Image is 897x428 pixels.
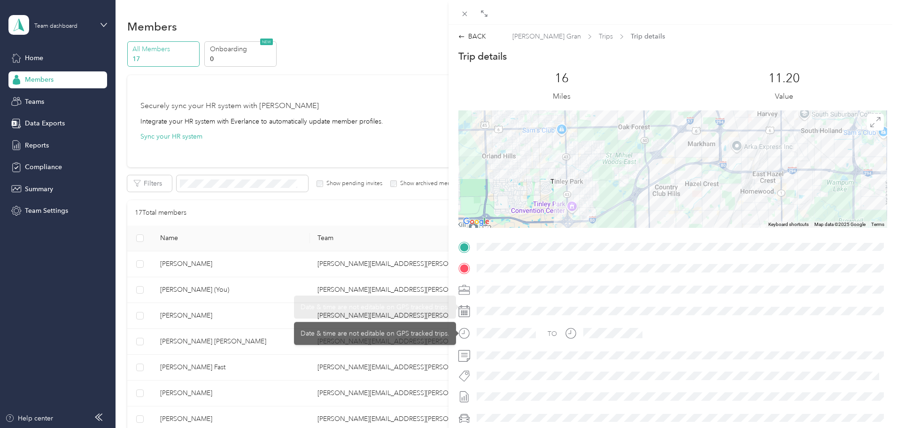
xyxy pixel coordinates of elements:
[555,71,569,86] p: 16
[871,222,884,227] a: Terms (opens in new tab)
[294,296,456,319] div: Date & time are not editable on GPS tracked trips.
[814,222,866,227] span: Map data ©2025 Google
[458,50,507,63] p: Trip details
[548,329,557,339] div: TO
[553,91,571,102] p: Miles
[461,216,492,228] img: Google
[768,221,809,228] button: Keyboard shortcuts
[631,31,665,41] span: Trip details
[512,31,581,41] span: [PERSON_NAME] Gran
[844,375,897,428] iframe: Everlance-gr Chat Button Frame
[599,31,613,41] span: Trips
[458,31,486,41] div: BACK
[768,71,800,86] p: 11.20
[461,216,492,228] a: Open this area in Google Maps (opens a new window)
[775,91,793,102] p: Value
[294,322,456,345] div: Date & time are not editable on GPS tracked trips.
